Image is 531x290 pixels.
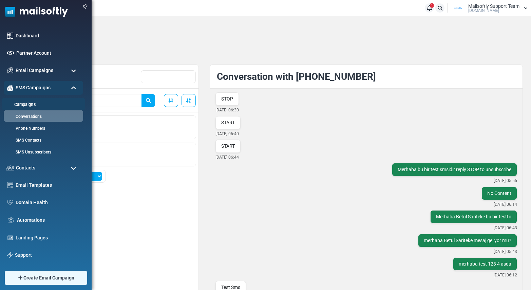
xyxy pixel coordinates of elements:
img: email-templates-icon.svg [7,182,13,188]
div: STOP [215,92,239,106]
span: Last Reply Date: [DATE] [37,128,192,135]
img: workflow.svg [7,216,15,224]
img: domain-health-icon.svg [7,200,13,205]
a: User Logo Mailsoftly Support Team [DOMAIN_NAME] [450,3,528,13]
a: Conversations [4,113,81,120]
a: Partner Account [16,50,80,57]
div: No Content [481,187,517,200]
a: Automations [17,217,80,224]
div: START [215,116,241,129]
a: Landing Pages [16,234,80,241]
span: Email Campaigns [16,67,53,74]
a: Domain Health [16,199,80,206]
a: 1 [425,3,434,13]
span: [PHONE_NUMBER] [37,120,192,128]
div: Merhaba Betul Sariteke bu bir testtir [430,210,517,223]
small: [DATE] 06:14 [494,201,517,207]
img: landing_pages.svg [7,235,13,241]
a: Dashboard [16,32,80,39]
img: support-icon.svg [7,252,13,258]
div: merhaba Betul Sariteke mesaj geliyor mu? [418,234,517,247]
small: [DATE] 06:43 [494,225,517,231]
img: campaigns-icon-active.png [7,85,13,91]
div: merhaba test 123 4 asda [453,257,517,271]
span: Contacts [16,164,35,171]
span: 1 [430,3,434,8]
div: Conversation with [PHONE_NUMBER] [213,70,519,84]
span: [DOMAIN_NAME] [468,8,499,13]
img: User Logo [450,3,467,13]
small: [DATE] 06:40 [215,131,239,137]
span: [PHONE_NUMBER] [37,147,192,155]
span: Last Reply Date: [DATE] [37,155,192,162]
a: Support [15,252,80,259]
div: Merhaba bu bir test smsidir reply STOP to unsubscribe [392,163,517,176]
small: [DATE] 06:30 [215,107,239,113]
img: dashboard-icon.svg [7,33,13,39]
a: Email Templates [16,182,80,189]
span: Mailsoftly Support Team [468,4,519,8]
div: START [215,140,241,153]
a: SMS Unsubscribers [4,149,81,155]
a: Phone Numbers [4,125,81,131]
img: contacts-icon.svg [6,165,14,170]
a: SMS Contacts [4,137,81,143]
small: [DATE] 06:44 [215,154,239,160]
span: Create Email Campaign [23,274,74,282]
a: Campaigns [2,102,83,108]
span: SMS Campaigns [16,84,51,91]
small: [DATE] 06:12 [494,272,517,278]
img: campaigns-icon.png [7,67,13,73]
small: [DATE] 05:43 [494,249,517,255]
small: [DATE] 05:55 [494,178,517,184]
